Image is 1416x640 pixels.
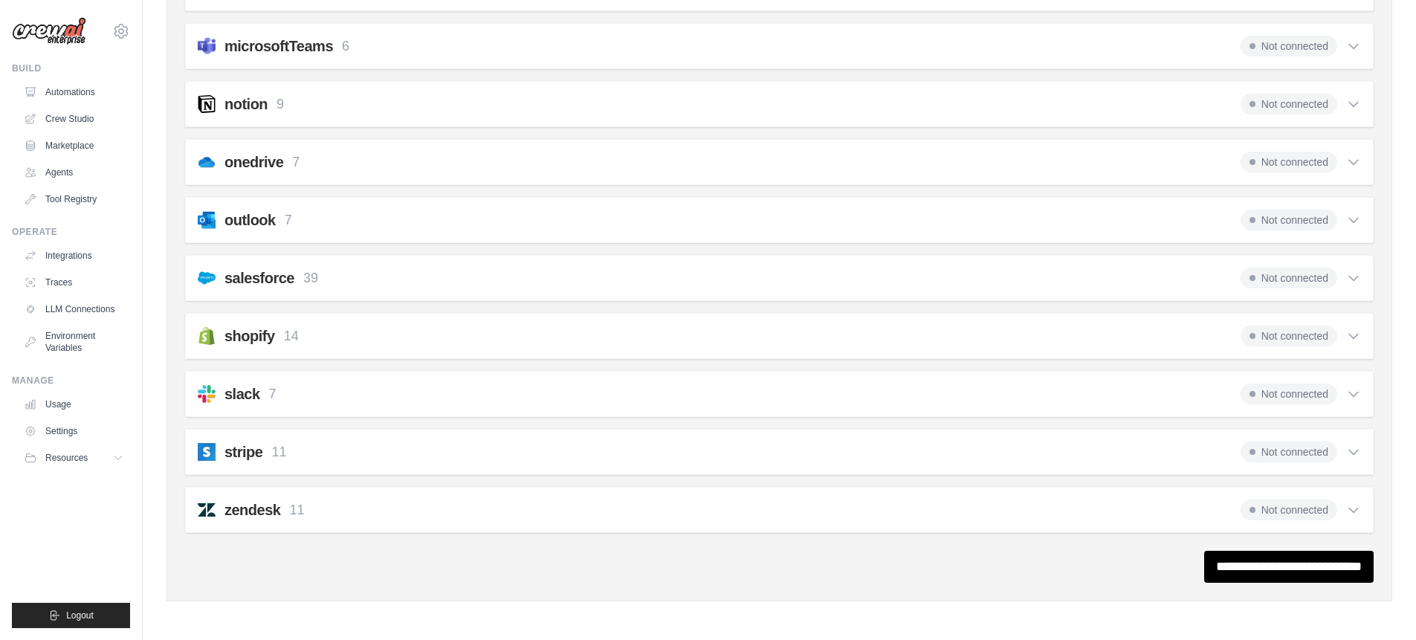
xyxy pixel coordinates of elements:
span: Logout [66,610,94,621]
div: Build [12,62,130,74]
p: 7 [292,152,300,172]
img: outlook.svg [198,211,216,229]
img: onedrive.svg [198,153,216,171]
p: 9 [277,94,284,114]
span: Not connected [1241,442,1337,462]
a: Traces [18,271,130,294]
span: Resources [45,452,88,464]
p: 11 [289,500,304,520]
img: notion.svg [198,95,216,113]
h2: slack [224,384,260,404]
img: salesforce.svg [198,269,216,287]
a: LLM Connections [18,297,130,321]
h2: notion [224,94,268,114]
h2: stripe [224,442,262,462]
a: Environment Variables [18,324,130,360]
p: 6 [342,36,349,56]
img: stripe.svg [198,443,216,461]
img: Logo [12,17,86,45]
div: Operate [12,226,130,238]
span: Not connected [1241,210,1337,230]
span: Not connected [1241,152,1337,172]
img: microsoftTeams.svg [198,37,216,55]
span: Not connected [1241,94,1337,114]
h2: outlook [224,210,276,230]
h2: zendesk [224,500,280,520]
span: Not connected [1241,268,1337,288]
h2: salesforce [224,268,294,288]
h2: microsoftTeams [224,36,333,56]
h2: onedrive [224,152,283,172]
a: Integrations [18,244,130,268]
span: Not connected [1241,384,1337,404]
div: Manage [12,375,130,387]
span: Not connected [1241,36,1337,56]
a: Crew Studio [18,107,130,131]
button: Resources [18,446,130,470]
p: 14 [284,326,299,346]
a: Automations [18,80,130,104]
img: shopify.svg [198,327,216,345]
img: zendesk.svg [198,501,216,519]
p: 7 [269,384,277,404]
a: Agents [18,161,130,184]
span: Not connected [1241,326,1337,346]
p: 39 [303,268,318,288]
button: Logout [12,603,130,628]
h2: shopify [224,326,275,346]
a: Tool Registry [18,187,130,211]
p: 7 [285,210,292,230]
a: Usage [18,392,130,416]
a: Marketplace [18,134,130,158]
p: 11 [271,442,286,462]
img: slack.svg [198,385,216,403]
span: Not connected [1241,500,1337,520]
a: Settings [18,419,130,443]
